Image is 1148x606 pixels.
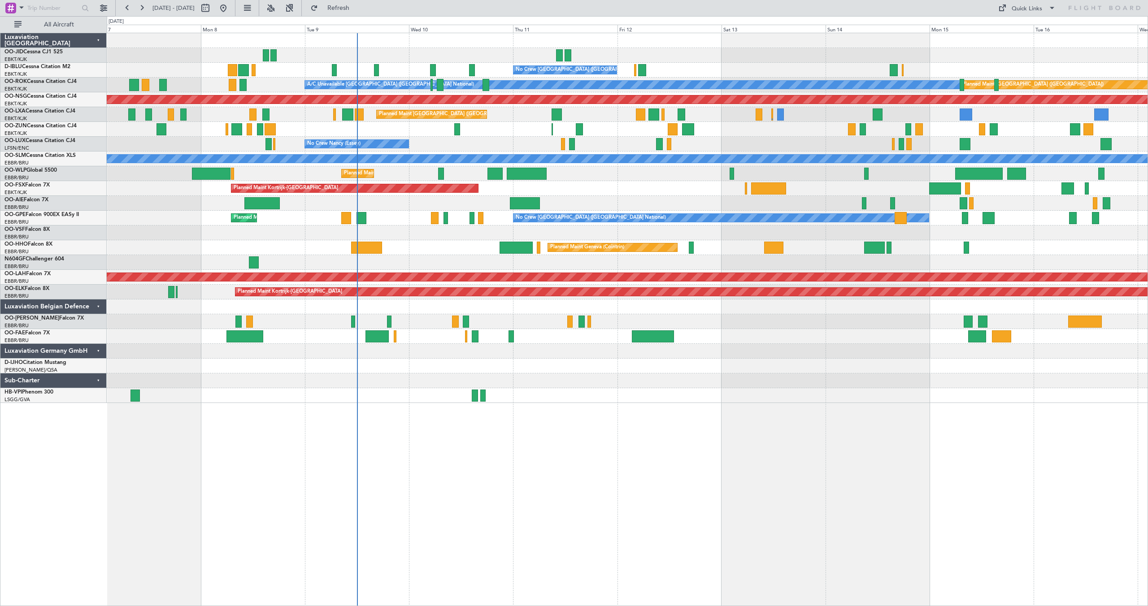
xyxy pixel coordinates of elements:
[4,153,26,158] span: OO-SLM
[513,25,617,33] div: Thu 11
[305,25,409,33] div: Tue 9
[4,86,27,92] a: EBKT/KJK
[4,197,48,203] a: OO-AIEFalcon 7X
[4,242,28,247] span: OO-HHO
[4,271,51,277] a: OO-LAHFalcon 7X
[4,263,29,270] a: EBBR/BRU
[4,204,29,211] a: EBBR/BRU
[4,316,84,321] a: OO-[PERSON_NAME]Falcon 7X
[307,137,361,151] div: No Crew Nancy (Essey)
[550,241,624,254] div: Planned Maint Geneva (Cointrin)
[722,25,826,33] div: Sat 13
[409,25,513,33] div: Wed 10
[306,1,360,15] button: Refresh
[4,79,27,84] span: OO-ROK
[4,138,26,143] span: OO-LUX
[4,108,75,114] a: OO-LXACessna Citation CJ4
[4,242,52,247] a: OO-HHOFalcon 8X
[617,25,722,33] div: Fri 12
[4,227,25,232] span: OO-VSF
[4,153,76,158] a: OO-SLMCessna Citation XLS
[23,22,95,28] span: All Aircraft
[4,360,66,365] a: D-IJHOCitation Mustang
[4,115,27,122] a: EBKT/KJK
[4,49,23,55] span: OO-JID
[4,256,64,262] a: N604GFChallenger 604
[4,71,27,78] a: EBKT/KJK
[962,78,1104,91] div: Planned Maint [GEOGRAPHIC_DATA] ([GEOGRAPHIC_DATA])
[4,123,27,129] span: OO-ZUN
[234,182,338,195] div: Planned Maint Kortrijk-[GEOGRAPHIC_DATA]
[4,256,26,262] span: N604GF
[4,286,49,291] a: OO-ELKFalcon 8X
[4,390,22,395] span: HB-VPI
[97,25,201,33] div: Sun 7
[4,330,50,336] a: OO-FAEFalcon 7X
[4,390,53,395] a: HB-VPIPhenom 300
[4,248,29,255] a: EBBR/BRU
[4,337,29,344] a: EBBR/BRU
[4,160,29,166] a: EBBR/BRU
[152,4,195,12] span: [DATE] - [DATE]
[4,219,29,225] a: EBBR/BRU
[4,293,29,299] a: EBBR/BRU
[4,189,27,196] a: EBKT/KJK
[4,123,77,129] a: OO-ZUNCessna Citation CJ4
[4,182,50,188] a: OO-FSXFalcon 7X
[4,396,30,403] a: LSGG/GVA
[4,168,57,173] a: OO-WLPGlobal 5500
[4,79,77,84] a: OO-ROKCessna Citation CJ4
[4,138,75,143] a: OO-LUXCessna Citation CJ4
[320,5,357,11] span: Refresh
[379,108,541,121] div: Planned Maint [GEOGRAPHIC_DATA] ([GEOGRAPHIC_DATA] National)
[4,94,27,99] span: OO-NSG
[826,25,930,33] div: Sun 14
[4,212,79,217] a: OO-GPEFalcon 900EX EASy II
[4,360,23,365] span: D-IJHO
[4,174,29,181] a: EBBR/BRU
[516,211,666,225] div: No Crew [GEOGRAPHIC_DATA] ([GEOGRAPHIC_DATA] National)
[4,330,25,336] span: OO-FAE
[201,25,305,33] div: Mon 8
[4,168,26,173] span: OO-WLP
[4,64,22,69] span: D-IBLU
[109,18,124,26] div: [DATE]
[1012,4,1042,13] div: Quick Links
[234,211,396,225] div: Planned Maint [GEOGRAPHIC_DATA] ([GEOGRAPHIC_DATA] National)
[4,108,26,114] span: OO-LXA
[238,285,342,299] div: Planned Maint Kortrijk-[GEOGRAPHIC_DATA]
[4,227,50,232] a: OO-VSFFalcon 8X
[4,322,29,329] a: EBBR/BRU
[4,316,59,321] span: OO-[PERSON_NAME]
[4,49,63,55] a: OO-JIDCessna CJ1 525
[4,145,29,151] a: LFSN/ENC
[4,56,27,63] a: EBKT/KJK
[4,197,24,203] span: OO-AIE
[1034,25,1138,33] div: Tue 16
[4,278,29,285] a: EBBR/BRU
[344,167,391,180] div: Planned Maint Liege
[4,212,26,217] span: OO-GPE
[4,271,26,277] span: OO-LAH
[4,130,27,137] a: EBKT/KJK
[4,182,25,188] span: OO-FSX
[4,367,57,373] a: [PERSON_NAME]/QSA
[930,25,1034,33] div: Mon 15
[994,1,1060,15] button: Quick Links
[27,1,79,15] input: Trip Number
[4,100,27,107] a: EBKT/KJK
[4,286,25,291] span: OO-ELK
[10,17,97,32] button: All Aircraft
[4,64,70,69] a: D-IBLUCessna Citation M2
[4,234,29,240] a: EBBR/BRU
[516,63,666,77] div: No Crew [GEOGRAPHIC_DATA] ([GEOGRAPHIC_DATA] National)
[307,78,474,91] div: A/C Unavailable [GEOGRAPHIC_DATA] ([GEOGRAPHIC_DATA] National)
[4,94,77,99] a: OO-NSGCessna Citation CJ4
